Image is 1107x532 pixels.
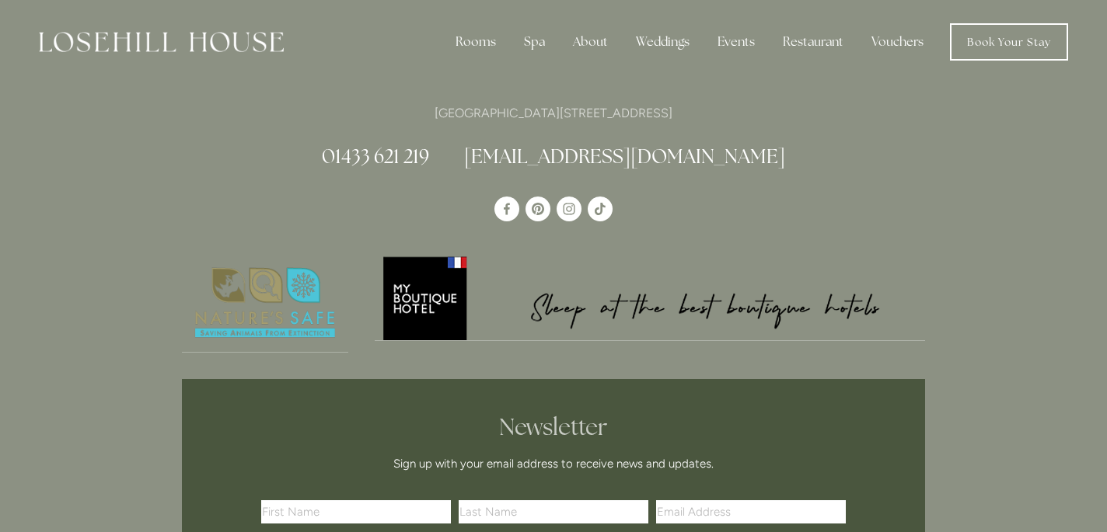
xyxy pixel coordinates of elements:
a: 01433 621 219 [322,144,429,169]
a: My Boutique Hotel - Logo [375,254,926,341]
p: Sign up with your email address to receive news and updates. [267,454,840,473]
div: Restaurant [770,26,856,57]
div: Weddings [623,26,702,57]
a: Losehill House Hotel & Spa [494,196,519,221]
a: Pinterest [526,196,550,221]
img: My Boutique Hotel - Logo [375,254,926,340]
input: First Name [261,500,451,523]
a: TikTok [588,196,613,221]
input: Email Address [656,500,846,523]
img: Losehill House [39,32,284,52]
p: [GEOGRAPHIC_DATA][STREET_ADDRESS] [182,103,925,123]
a: [EMAIL_ADDRESS][DOMAIN_NAME] [464,144,785,169]
a: Vouchers [859,26,936,57]
div: Spa [512,26,557,57]
input: Last Name [459,500,648,523]
img: Nature's Safe - Logo [182,254,348,352]
h2: Newsletter [267,413,840,441]
a: Book Your Stay [950,23,1068,61]
div: Events [705,26,767,57]
a: Nature's Safe - Logo [182,254,348,353]
div: Rooms [443,26,508,57]
div: About [560,26,620,57]
a: Instagram [557,196,581,221]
